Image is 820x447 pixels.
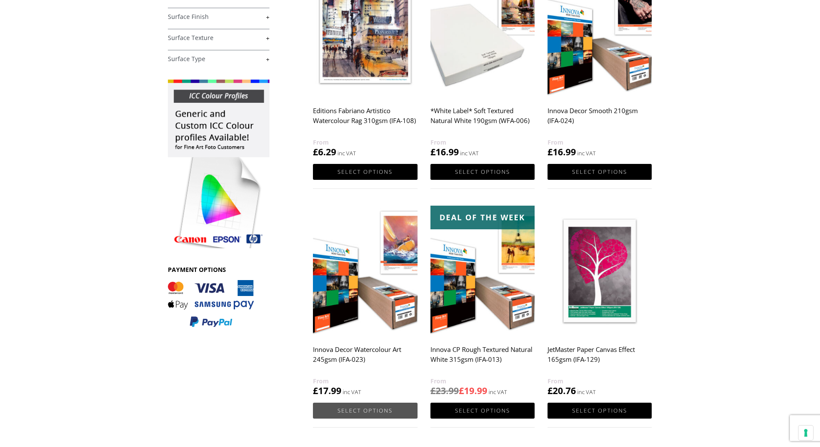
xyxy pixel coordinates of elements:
[313,385,318,397] span: £
[430,146,436,158] span: £
[430,403,535,419] a: Select options for “Innova CP Rough Textured Natural White 315gsm (IFA-013)”
[548,385,576,397] bdi: 20.76
[430,103,535,137] h2: *White Label* Soft Textured Natural White 190gsm (WFA-006)
[430,146,459,158] bdi: 16.99
[168,55,269,63] a: +
[430,164,535,180] a: Select options for “*White Label* Soft Textured Natural White 190gsm (WFA-006)”
[313,146,318,158] span: £
[168,29,269,46] h4: Surface Texture
[548,146,576,158] bdi: 16.99
[430,385,459,397] bdi: 23.99
[548,103,652,137] h2: Innova Decor Smooth 210gsm (IFA-024)
[168,280,254,328] img: PAYMENT OPTIONS
[430,342,535,376] h2: Innova CP Rough Textured Natural White 315gsm (IFA-013)
[548,385,553,397] span: £
[313,385,341,397] bdi: 17.99
[548,206,652,397] a: JetMaster Paper Canvas Effect 165gsm (IFA-129) £20.76
[430,206,535,229] div: Deal of the week
[313,403,417,419] a: Select options for “Innova Decor Watercolour Art 245gsm (IFA-023)”
[168,80,269,248] img: promo
[430,206,535,336] img: Innova CP Rough Textured Natural White 315gsm (IFA-013)
[313,164,417,180] a: Select options for “Editions Fabriano Artistico Watercolour Rag 310gsm (IFA-108)”
[430,385,436,397] span: £
[313,146,336,158] bdi: 6.29
[313,206,417,336] img: Innova Decor Watercolour Art 245gsm (IFA-023)
[168,34,269,42] a: +
[548,164,652,180] a: Select options for “Innova Decor Smooth 210gsm (IFA-024)”
[548,342,652,376] h2: JetMaster Paper Canvas Effect 165gsm (IFA-129)
[313,103,417,137] h2: Editions Fabriano Artistico Watercolour Rag 310gsm (IFA-108)
[168,8,269,25] h4: Surface Finish
[548,206,652,336] img: JetMaster Paper Canvas Effect 165gsm (IFA-129)
[168,265,269,274] h3: PAYMENT OPTIONS
[430,206,535,397] a: Deal of the week Innova CP Rough Textured Natural White 315gsm (IFA-013) £23.99£19.99
[798,425,813,440] button: Your consent preferences for tracking technologies
[313,342,417,376] h2: Innova Decor Watercolour Art 245gsm (IFA-023)
[548,146,553,158] span: £
[168,13,269,21] a: +
[168,50,269,67] h4: Surface Type
[313,206,417,397] a: Innova Decor Watercolour Art 245gsm (IFA-023) £17.99
[459,385,464,397] span: £
[548,403,652,419] a: Select options for “JetMaster Paper Canvas Effect 165gsm (IFA-129)”
[459,385,487,397] bdi: 19.99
